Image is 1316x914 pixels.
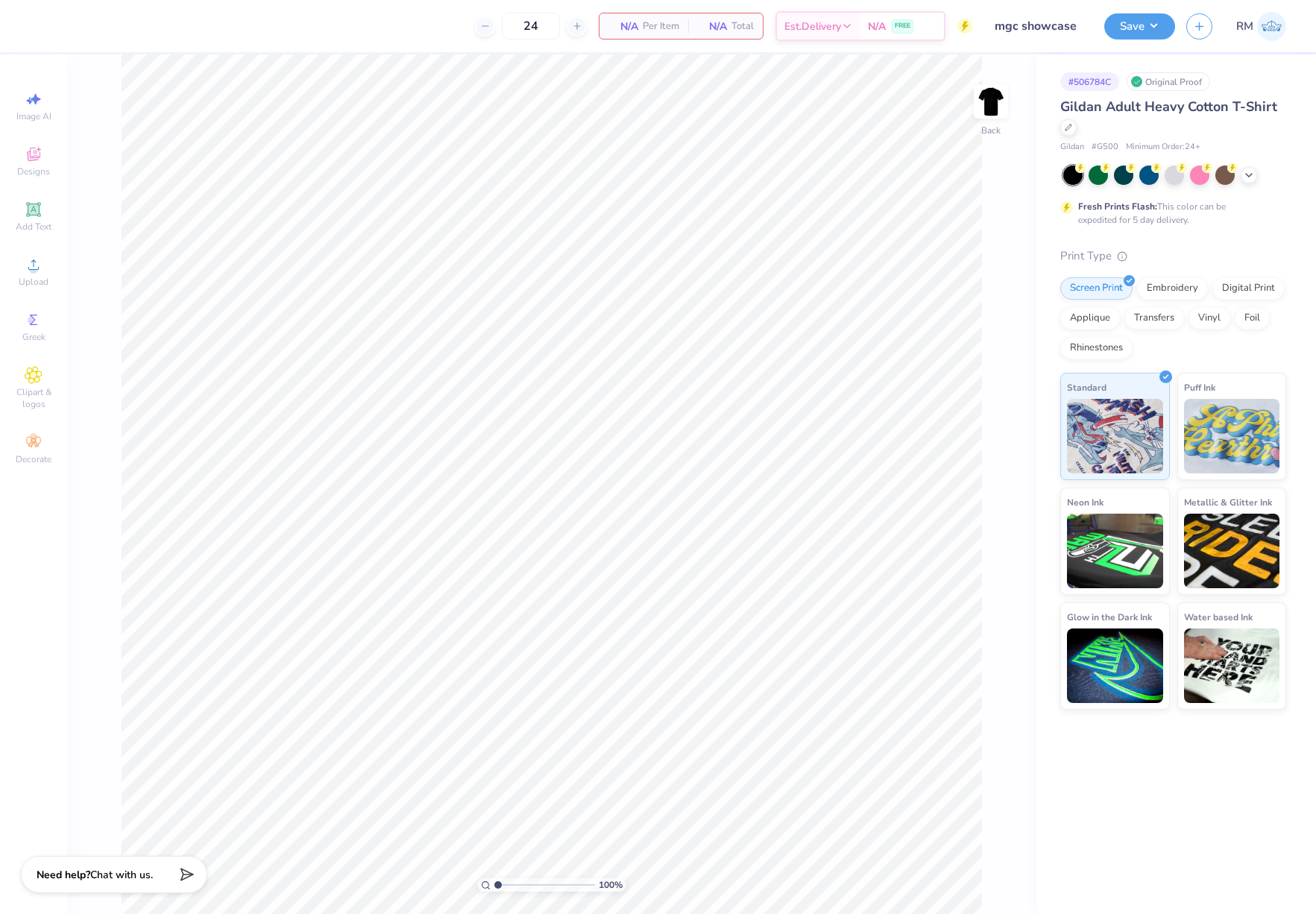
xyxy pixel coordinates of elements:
[1184,379,1215,395] span: Puff Ink
[1184,494,1272,510] span: Metallic & Glitter Ink
[1060,141,1084,154] span: Gildan
[1060,277,1133,300] div: Screen Print
[1067,628,1163,703] img: Glow in the Dark Ink
[16,110,51,122] span: Image AI
[868,19,886,34] span: N/A
[1236,18,1253,35] span: RM
[981,124,1001,137] div: Back
[1078,201,1157,212] strong: Fresh Prints Flash:
[731,19,754,34] span: Total
[1067,399,1163,473] img: Standard
[1060,72,1119,91] div: # 506784C
[1236,12,1286,41] a: RM
[16,221,51,233] span: Add Text
[1184,609,1253,625] span: Water based Ink
[895,21,910,31] span: FREE
[16,453,51,465] span: Decorate
[1184,514,1280,588] img: Metallic & Glitter Ink
[1060,98,1277,116] span: Gildan Adult Heavy Cotton T-Shirt
[1060,248,1286,265] div: Print Type
[599,878,623,892] span: 100 %
[1104,13,1175,40] button: Save
[1067,379,1106,395] span: Standard
[983,11,1093,41] input: Untitled Design
[502,13,560,40] input: – –
[1067,609,1152,625] span: Glow in the Dark Ink
[22,331,45,343] span: Greek
[17,166,50,177] span: Designs
[37,868,90,882] strong: Need help?
[1124,307,1184,330] div: Transfers
[697,19,727,34] span: N/A
[643,19,679,34] span: Per Item
[1184,399,1280,473] img: Puff Ink
[19,276,48,288] span: Upload
[1126,141,1200,154] span: Minimum Order: 24 +
[608,19,638,34] span: N/A
[1189,307,1230,330] div: Vinyl
[90,868,153,882] span: Chat with us.
[784,19,841,34] span: Est. Delivery
[1257,12,1286,41] img: Ronald Manipon
[1127,72,1210,91] div: Original Proof
[1060,307,1120,330] div: Applique
[1067,494,1104,510] span: Neon Ink
[7,386,60,410] span: Clipart & logos
[1184,628,1280,703] img: Water based Ink
[1137,277,1208,300] div: Embroidery
[1078,200,1262,227] div: This color can be expedited for 5 day delivery.
[1092,141,1118,154] span: # G500
[1212,277,1285,300] div: Digital Print
[1235,307,1270,330] div: Foil
[1060,337,1133,359] div: Rhinestones
[976,86,1006,116] img: Back
[1067,514,1163,588] img: Neon Ink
